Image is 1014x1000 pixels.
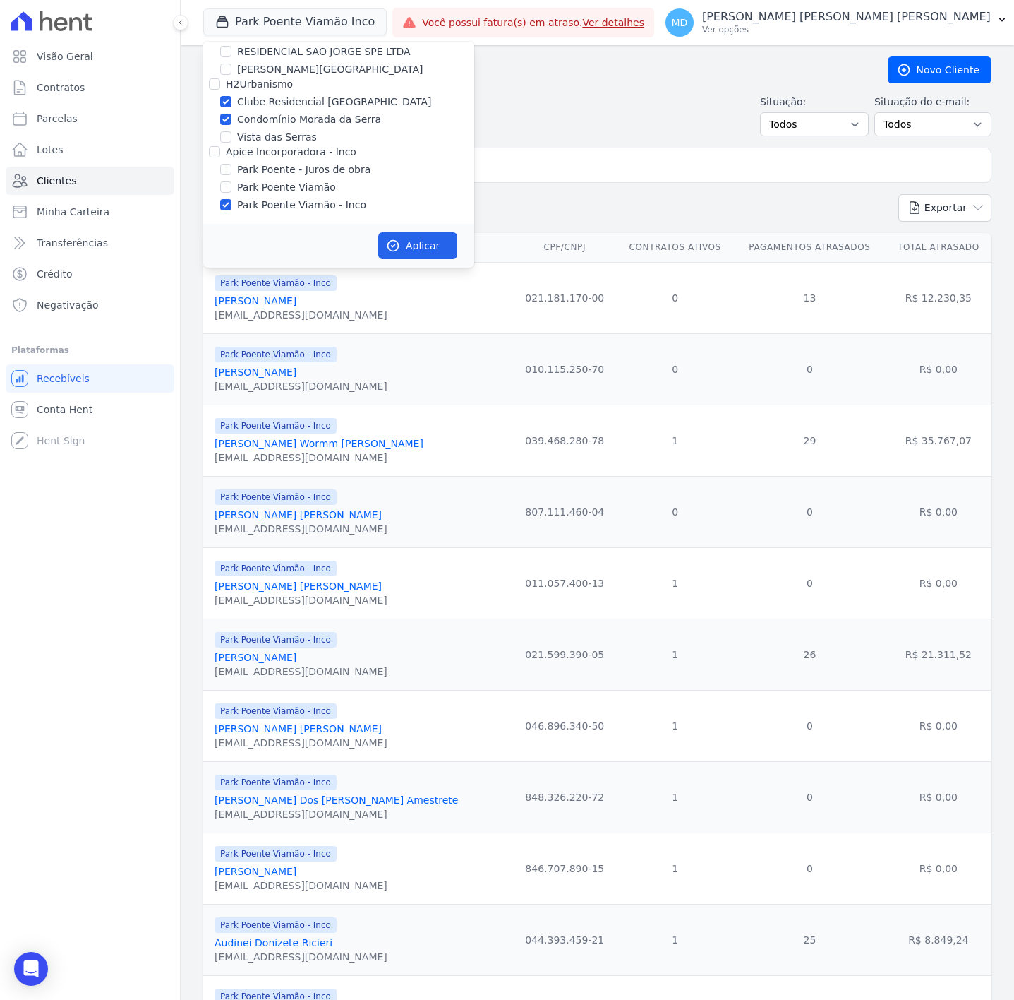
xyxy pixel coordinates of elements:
label: [PERSON_NAME][GEOGRAPHIC_DATA] [237,62,423,77]
td: 021.599.390-05 [513,619,616,690]
td: 046.896.340-50 [513,690,616,761]
td: 1 [616,405,734,476]
td: 0 [734,833,886,904]
a: [PERSON_NAME] [215,367,296,378]
td: 846.707.890-15 [513,833,616,904]
a: [PERSON_NAME] [215,652,296,663]
td: 010.115.250-70 [513,333,616,405]
div: Open Intercom Messenger [14,952,48,986]
td: 1 [616,833,734,904]
td: 0 [734,333,886,405]
label: Park Poente Viamão [237,180,336,195]
td: 021.181.170-00 [513,262,616,333]
a: Contratos [6,73,174,102]
span: Negativação [37,298,99,312]
td: R$ 0,00 [886,333,991,405]
td: 13 [734,262,886,333]
a: Negativação [6,291,174,319]
button: Exportar [898,194,991,222]
a: Recebíveis [6,364,174,393]
th: Total Atrasado [886,233,991,262]
td: 011.057.400-13 [513,547,616,619]
span: Transferências [37,236,108,250]
div: [EMAIL_ADDRESS][DOMAIN_NAME] [215,665,387,679]
span: Contratos [37,81,85,95]
div: [EMAIL_ADDRESS][DOMAIN_NAME] [215,736,387,750]
div: [EMAIL_ADDRESS][DOMAIN_NAME] [215,879,387,893]
label: RESIDENCIAL SAO JORGE SPE LTDA [237,44,411,59]
a: [PERSON_NAME] [215,295,296,306]
td: 044.393.459-21 [513,904,616,975]
td: 0 [734,547,886,619]
td: R$ 8.849,24 [886,904,991,975]
a: Lotes [6,136,174,164]
label: Condomínio Morada da Serra [237,112,381,127]
h2: Clientes [203,57,865,83]
a: Clientes [6,167,174,195]
a: [PERSON_NAME] [PERSON_NAME] [215,723,382,734]
label: H2Urbanismo [226,78,293,90]
span: Visão Geral [37,49,93,64]
td: R$ 0,00 [886,761,991,833]
td: 1 [616,690,734,761]
span: Park Poente Viamão - Inco [215,561,337,576]
td: 26 [734,619,886,690]
td: 1 [616,904,734,975]
td: R$ 21.311,52 [886,619,991,690]
div: [EMAIL_ADDRESS][DOMAIN_NAME] [215,950,387,964]
td: R$ 12.230,35 [886,262,991,333]
td: 0 [734,476,886,547]
td: R$ 0,00 [886,476,991,547]
th: Pagamentos Atrasados [734,233,886,262]
span: Conta Hent [37,403,92,417]
span: Clientes [37,174,76,188]
a: Transferências [6,229,174,257]
td: 848.326.220-72 [513,761,616,833]
label: Situação do e-mail: [874,95,991,109]
div: [EMAIL_ADDRESS][DOMAIN_NAME] [215,308,387,322]
td: 29 [734,405,886,476]
span: Lotes [37,143,64,157]
a: [PERSON_NAME] [PERSON_NAME] [215,581,382,592]
span: MD [672,18,688,28]
span: Crédito [37,267,73,281]
p: [PERSON_NAME] [PERSON_NAME] [PERSON_NAME] [702,10,991,24]
div: [EMAIL_ADDRESS][DOMAIN_NAME] [215,593,387,607]
td: 0 [616,262,734,333]
span: Park Poente Viamão - Inco [215,703,337,719]
a: Minha Carteira [6,198,174,226]
div: [EMAIL_ADDRESS][DOMAIN_NAME] [215,451,423,465]
label: Park Poente Viamão - Inco [237,198,366,213]
span: Parcelas [37,112,78,126]
td: R$ 0,00 [886,690,991,761]
div: [EMAIL_ADDRESS][DOMAIN_NAME] [215,807,458,821]
td: 0 [616,476,734,547]
a: Audinei Donizete Ricieri [215,937,332,948]
th: Contratos Ativos [616,233,734,262]
td: 039.468.280-78 [513,405,616,476]
a: Visão Geral [6,42,174,71]
label: Apice Incorporadora - Inco [226,146,356,157]
div: [EMAIL_ADDRESS][DOMAIN_NAME] [215,522,387,536]
button: Aplicar [378,232,457,259]
a: [PERSON_NAME] Wormm [PERSON_NAME] [215,438,423,449]
span: Park Poente Viamão - Inco [215,775,337,790]
a: Novo Cliente [888,56,991,83]
label: Vista das Serras [237,130,317,145]
td: R$ 35.767,07 [886,405,991,476]
div: Plataformas [11,342,169,359]
span: Park Poente Viamão - Inco [215,418,337,434]
input: Buscar por nome, CPF ou e-mail [229,151,985,179]
td: 1 [616,547,734,619]
span: Park Poente Viamão - Inco [215,632,337,648]
p: Ver opções [702,24,991,35]
label: Clube Residencial [GEOGRAPHIC_DATA] [237,95,431,109]
a: [PERSON_NAME] Dos [PERSON_NAME] Amestrete [215,794,458,806]
span: Você possui fatura(s) em atraso. [422,16,644,30]
td: R$ 0,00 [886,833,991,904]
label: Situação: [760,95,869,109]
a: [PERSON_NAME] [PERSON_NAME] [215,509,382,520]
span: Park Poente Viamão - Inco [215,347,337,362]
td: 807.111.460-04 [513,476,616,547]
a: Parcelas [6,105,174,133]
